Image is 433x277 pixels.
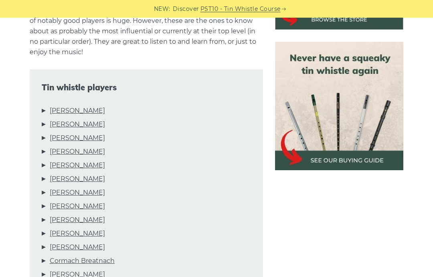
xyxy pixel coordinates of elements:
a: [PERSON_NAME] [50,229,105,239]
a: [PERSON_NAME] [50,174,105,185]
span: Tin whistle players [42,83,251,93]
a: PST10 - Tin Whistle Course [200,4,281,14]
a: [PERSON_NAME] [50,120,105,130]
a: [PERSON_NAME] [50,188,105,198]
a: [PERSON_NAME] [50,147,105,157]
a: [PERSON_NAME] [50,215,105,226]
a: [PERSON_NAME] [50,202,105,212]
a: [PERSON_NAME] [50,133,105,144]
a: [PERSON_NAME] [50,161,105,171]
a: Cormach Breatnach [50,256,115,267]
img: tin whistle buying guide [275,42,403,171]
a: [PERSON_NAME] [50,242,105,253]
a: [PERSON_NAME] [50,106,105,116]
span: NEW: [154,4,170,14]
span: Discover [173,4,199,14]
